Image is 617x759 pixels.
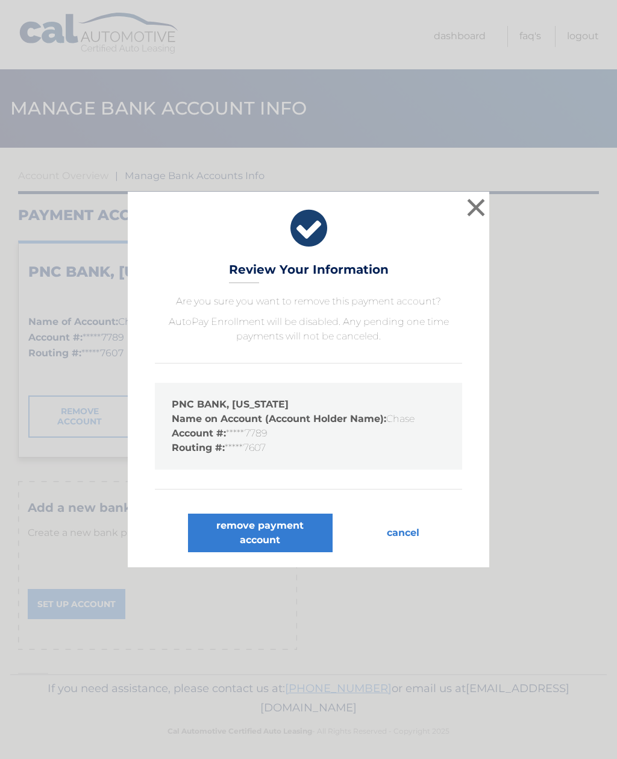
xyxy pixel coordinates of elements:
[172,413,386,424] strong: Name on Account (Account Holder Name):
[377,514,429,552] button: cancel
[172,412,445,426] li: Chase
[464,195,488,219] button: ×
[172,398,289,410] strong: PNC BANK, [US_STATE]
[155,294,462,309] p: Are you sure you want to remove this payment account?
[172,427,226,439] strong: Account #:
[155,315,462,344] p: AutoPay Enrollment will be disabled. Any pending one time payments will not be canceled.
[229,262,389,283] h3: Review Your Information
[188,514,333,552] button: remove payment account
[172,442,225,453] strong: Routing #:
